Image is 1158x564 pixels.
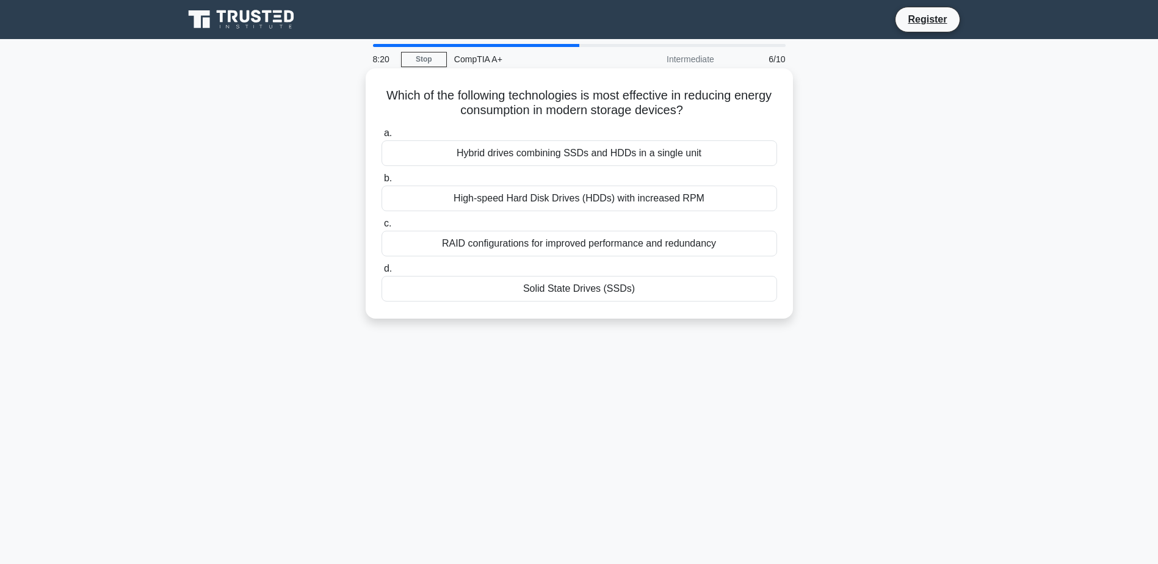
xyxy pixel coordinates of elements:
[447,47,615,71] div: CompTIA A+
[380,88,778,118] h5: Which of the following technologies is most effective in reducing energy consumption in modern st...
[382,231,777,256] div: RAID configurations for improved performance and redundancy
[382,276,777,302] div: Solid State Drives (SSDs)
[615,47,722,71] div: Intermediate
[900,12,954,27] a: Register
[382,140,777,166] div: Hybrid drives combining SSDs and HDDs in a single unit
[384,128,392,138] span: a.
[401,52,447,67] a: Stop
[722,47,793,71] div: 6/10
[382,186,777,211] div: High-speed Hard Disk Drives (HDDs) with increased RPM
[384,218,391,228] span: c.
[384,173,392,183] span: b.
[384,263,392,273] span: d.
[366,47,401,71] div: 8:20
